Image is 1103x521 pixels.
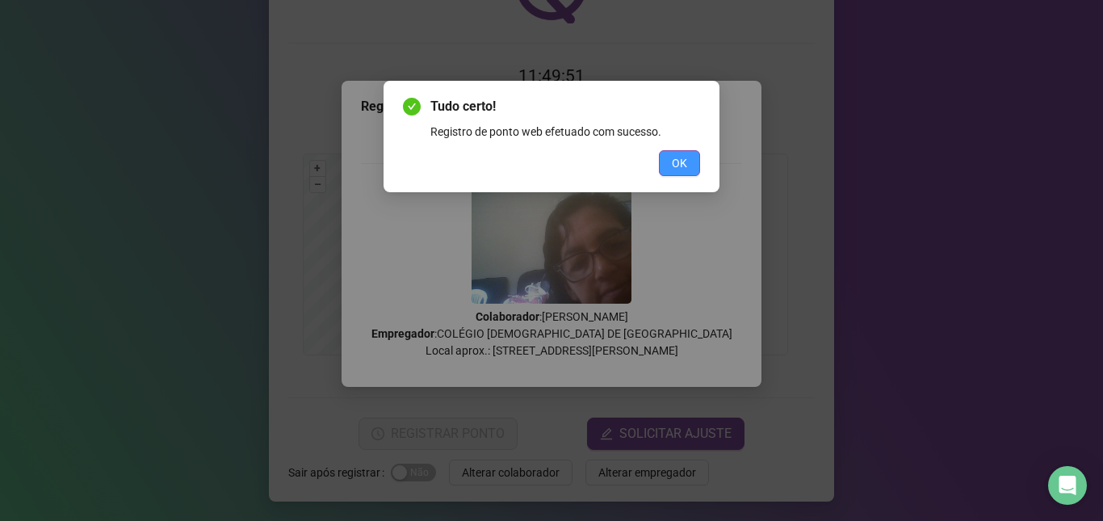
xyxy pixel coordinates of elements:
span: OK [672,154,687,172]
button: OK [659,150,700,176]
span: Tudo certo! [430,97,700,116]
span: check-circle [403,98,421,116]
div: Open Intercom Messenger [1048,466,1087,505]
div: Registro de ponto web efetuado com sucesso. [430,123,700,141]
